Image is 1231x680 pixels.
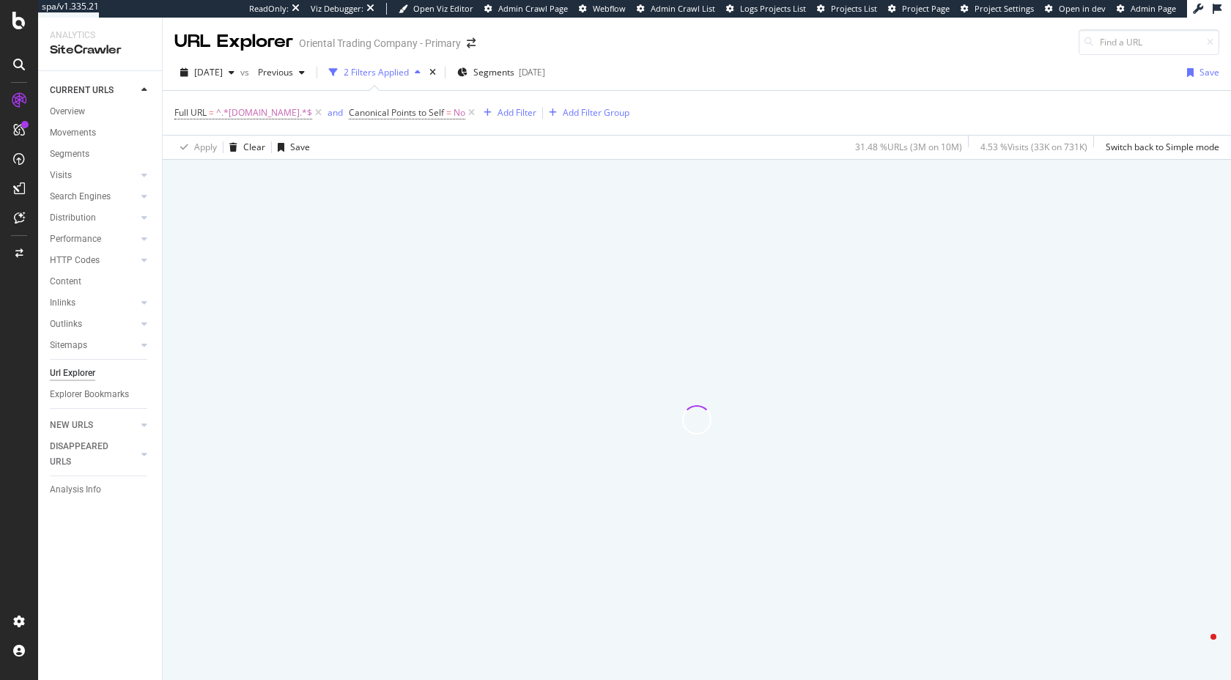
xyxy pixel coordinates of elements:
[50,42,150,59] div: SiteCrawler
[413,3,473,14] span: Open Viz Editor
[651,3,715,14] span: Admin Crawl List
[50,210,137,226] a: Distribution
[478,104,536,122] button: Add Filter
[50,482,101,498] div: Analysis Info
[50,147,89,162] div: Segments
[344,66,409,78] div: 2 Filters Applied
[498,3,568,14] span: Admin Crawl Page
[467,38,476,48] div: arrow-right-arrow-left
[902,3,950,14] span: Project Page
[50,232,101,247] div: Performance
[240,66,252,78] span: vs
[1199,66,1219,78] div: Save
[174,136,217,159] button: Apply
[50,125,152,141] a: Movements
[1045,3,1106,15] a: Open in dev
[272,136,310,159] button: Save
[593,3,626,14] span: Webflow
[888,3,950,15] a: Project Page
[451,61,551,84] button: Segments[DATE]
[50,210,96,226] div: Distribution
[980,141,1087,153] div: 4.53 % Visits ( 33K on 731K )
[50,253,137,268] a: HTTP Codes
[50,338,137,353] a: Sitemaps
[328,106,343,119] button: and
[50,317,82,332] div: Outlinks
[50,366,95,381] div: Url Explorer
[637,3,715,15] a: Admin Crawl List
[50,439,124,470] div: DISAPPEARED URLS
[50,295,75,311] div: Inlinks
[50,317,137,332] a: Outlinks
[194,66,223,78] span: 2025 Jul. 25th
[831,3,877,14] span: Projects List
[50,295,137,311] a: Inlinks
[579,3,626,15] a: Webflow
[543,104,629,122] button: Add Filter Group
[174,61,240,84] button: [DATE]
[311,3,363,15] div: Viz Debugger:
[50,83,114,98] div: CURRENT URLS
[961,3,1034,15] a: Project Settings
[1059,3,1106,14] span: Open in dev
[50,482,152,498] a: Analysis Info
[252,61,311,84] button: Previous
[50,387,129,402] div: Explorer Bookmarks
[855,141,962,153] div: 31.48 % URLs ( 3M on 10M )
[216,103,312,123] span: ^.*[DOMAIN_NAME].*$
[1181,630,1216,665] iframe: Intercom live chat
[50,189,111,204] div: Search Engines
[726,3,806,15] a: Logs Projects List
[975,3,1034,14] span: Project Settings
[1181,61,1219,84] button: Save
[243,141,265,153] div: Clear
[399,3,473,15] a: Open Viz Editor
[50,168,72,183] div: Visits
[174,29,293,54] div: URL Explorer
[446,106,451,119] span: =
[50,147,152,162] a: Segments
[249,3,289,15] div: ReadOnly:
[519,66,545,78] div: [DATE]
[50,104,85,119] div: Overview
[563,106,629,119] div: Add Filter Group
[1100,136,1219,159] button: Switch back to Simple mode
[817,3,877,15] a: Projects List
[426,65,439,80] div: times
[50,189,137,204] a: Search Engines
[50,418,93,433] div: NEW URLS
[50,439,137,470] a: DISAPPEARED URLS
[290,141,310,153] div: Save
[223,136,265,159] button: Clear
[1117,3,1176,15] a: Admin Page
[50,274,152,289] a: Content
[174,106,207,119] span: Full URL
[194,141,217,153] div: Apply
[252,66,293,78] span: Previous
[209,106,214,119] span: =
[1079,29,1219,55] input: Find a URL
[484,3,568,15] a: Admin Crawl Page
[349,106,444,119] span: Canonical Points to Self
[50,29,150,42] div: Analytics
[50,232,137,247] a: Performance
[50,338,87,353] div: Sitemaps
[740,3,806,14] span: Logs Projects List
[50,168,137,183] a: Visits
[50,104,152,119] a: Overview
[454,103,465,123] span: No
[50,253,100,268] div: HTTP Codes
[50,387,152,402] a: Explorer Bookmarks
[50,274,81,289] div: Content
[299,36,461,51] div: Oriental Trading Company - Primary
[50,125,96,141] div: Movements
[323,61,426,84] button: 2 Filters Applied
[1106,141,1219,153] div: Switch back to Simple mode
[498,106,536,119] div: Add Filter
[50,83,137,98] a: CURRENT URLS
[50,366,152,381] a: Url Explorer
[1131,3,1176,14] span: Admin Page
[473,66,514,78] span: Segments
[50,418,137,433] a: NEW URLS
